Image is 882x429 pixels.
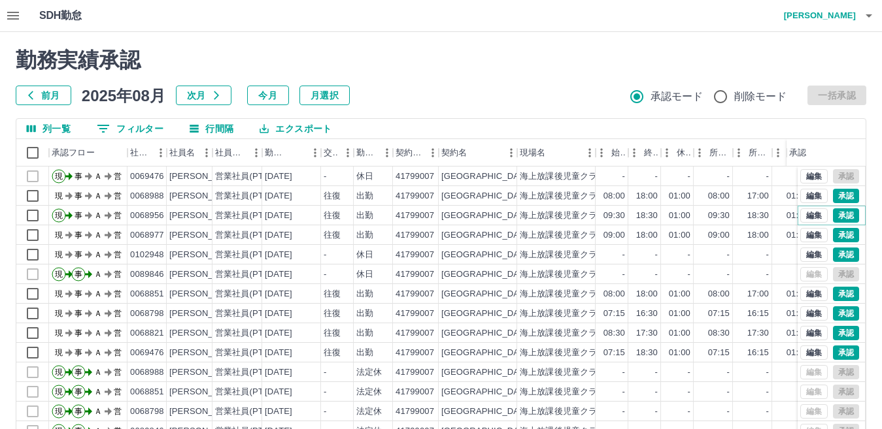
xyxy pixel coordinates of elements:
[501,143,521,163] button: メニュー
[55,172,63,181] text: 現
[265,327,292,340] div: [DATE]
[396,190,434,202] div: 41799007
[94,191,102,200] text: Ａ
[439,139,517,167] div: 契約名
[151,143,171,163] button: メニュー
[787,210,808,222] div: 01:00
[356,366,382,379] div: 法定休
[215,327,284,340] div: 営業社員(PT契約)
[787,229,808,242] div: 01:00
[800,306,828,321] button: 編集
[169,288,241,300] div: [PERSON_NAME]
[215,366,284,379] div: 営業社員(PT契約)
[55,230,63,240] text: 現
[441,170,532,183] div: [GEOGRAPHIC_DATA]
[215,347,284,359] div: 営業社員(PT契約)
[287,144,305,162] button: ソート
[94,387,102,396] text: Ａ
[789,139,806,167] div: 承認
[396,139,423,167] div: 契約コード
[520,288,606,300] div: 海上放課後児童クラブ
[708,347,730,359] div: 07:15
[265,170,292,183] div: [DATE]
[396,210,434,222] div: 41799007
[75,387,82,396] text: 事
[441,249,532,261] div: [GEOGRAPHIC_DATA]
[396,170,434,183] div: 41799007
[520,249,606,261] div: 海上放課後児童クラブ
[800,228,828,242] button: 編集
[75,328,82,338] text: 事
[396,327,434,340] div: 41799007
[55,348,63,357] text: 現
[324,347,341,359] div: 往復
[55,368,63,377] text: 現
[580,143,600,163] button: メニュー
[747,347,769,359] div: 16:15
[441,139,467,167] div: 契約名
[52,139,95,167] div: 承認フロー
[212,139,262,167] div: 社員区分
[800,189,828,203] button: 編集
[787,308,808,320] div: 01:00
[262,139,321,167] div: 勤務日
[169,347,241,359] div: [PERSON_NAME]
[265,190,292,202] div: [DATE]
[94,230,102,240] text: Ａ
[130,210,164,222] div: 0068956
[688,366,690,379] div: -
[520,139,545,167] div: 現場名
[169,308,241,320] div: [PERSON_NAME]
[669,190,690,202] div: 01:00
[520,190,606,202] div: 海上放課後児童クラブ
[622,268,625,281] div: -
[114,368,122,377] text: 営
[396,229,434,242] div: 41799007
[441,190,532,202] div: [GEOGRAPHIC_DATA]
[727,170,730,183] div: -
[356,327,373,340] div: 出勤
[324,210,341,222] div: 往復
[655,366,658,379] div: -
[622,386,625,398] div: -
[324,288,341,300] div: 往復
[800,326,828,340] button: 編集
[688,268,690,281] div: -
[215,288,284,300] div: 営業社員(PT契約)
[130,347,164,359] div: 0069476
[727,386,730,398] div: -
[265,366,292,379] div: [DATE]
[215,139,246,167] div: 社員区分
[694,139,733,167] div: 所定開始
[833,208,859,223] button: 承認
[356,249,373,261] div: 休日
[130,327,164,340] div: 0068821
[603,210,625,222] div: 09:30
[130,386,164,398] div: 0068851
[517,139,596,167] div: 現場名
[669,210,690,222] div: 01:00
[94,328,102,338] text: Ａ
[75,270,82,279] text: 事
[215,308,284,320] div: 営業社員(PT契約)
[127,139,167,167] div: 社員番号
[787,327,808,340] div: 01:00
[215,170,284,183] div: 営業社員(PT契約)
[800,169,828,183] button: 編集
[622,366,625,379] div: -
[651,89,704,104] span: 承認モード
[324,249,326,261] div: -
[766,170,769,183] div: -
[130,170,164,183] div: 0069476
[247,86,289,105] button: 今月
[441,268,532,281] div: [GEOGRAPHIC_DATA]
[215,386,284,398] div: 営業社員(PT契約)
[833,228,859,242] button: 承認
[324,229,341,242] div: 往復
[130,405,164,418] div: 0068798
[114,211,122,220] text: 営
[727,268,730,281] div: -
[169,249,241,261] div: [PERSON_NAME]
[766,366,769,379] div: -
[441,347,532,359] div: [GEOGRAPHIC_DATA]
